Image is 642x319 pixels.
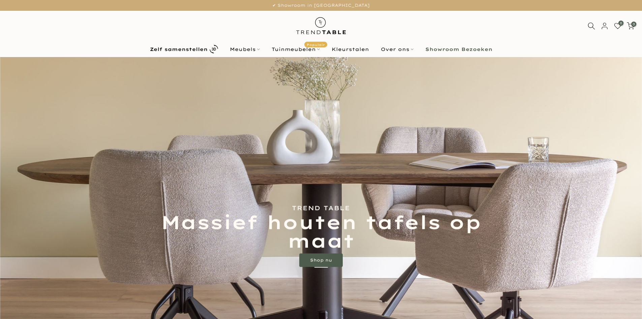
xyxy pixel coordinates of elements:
iframe: toggle-frame [1,285,34,318]
a: 0 [627,22,634,30]
a: Over ons [375,45,419,53]
span: 0 [631,22,636,27]
a: Meubels [224,45,266,53]
a: 0 [614,22,621,30]
span: Populair [304,42,327,47]
a: Zelf samenstellen [144,43,224,55]
img: trend-table [292,11,350,41]
a: TuinmeubelenPopulair [266,45,326,53]
span: 0 [618,21,623,26]
a: Showroom Bezoeken [419,45,498,53]
p: ✔ Showroom in [GEOGRAPHIC_DATA] [8,2,634,9]
a: Kleurstalen [326,45,375,53]
b: Showroom Bezoeken [425,47,492,52]
a: Shop nu [299,254,343,267]
b: Zelf samenstellen [150,47,208,52]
